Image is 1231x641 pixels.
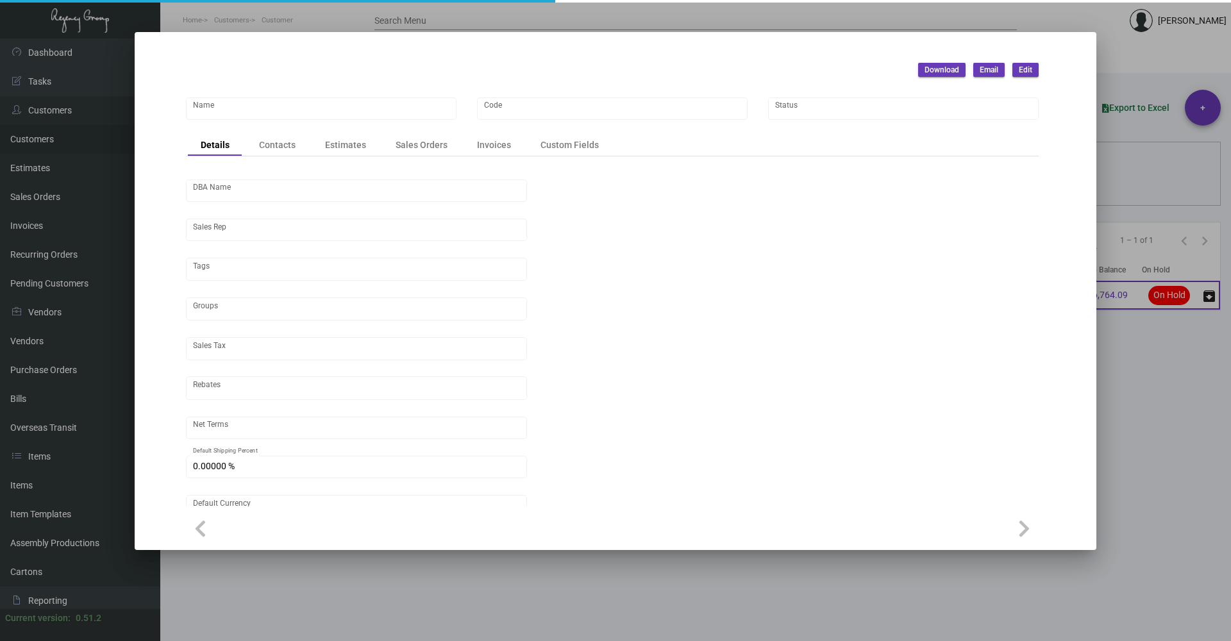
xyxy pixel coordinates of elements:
div: Contacts [259,138,296,152]
button: Download [918,63,966,77]
span: Download [925,65,959,76]
div: Invoices [477,138,511,152]
div: Details [201,138,230,152]
div: 0.51.2 [76,612,101,625]
button: Edit [1012,63,1039,77]
button: Email [973,63,1005,77]
span: Email [980,65,998,76]
div: Custom Fields [540,138,599,152]
div: Current version: [5,612,71,625]
div: Estimates [325,138,366,152]
div: Sales Orders [396,138,448,152]
span: Edit [1019,65,1032,76]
